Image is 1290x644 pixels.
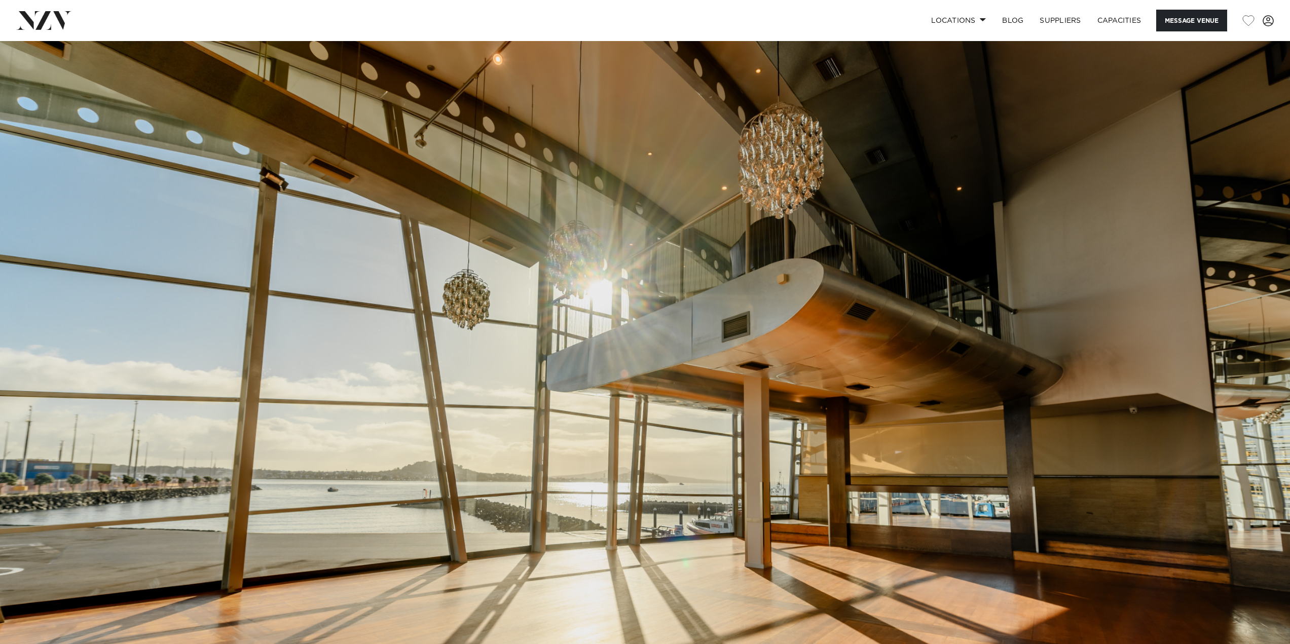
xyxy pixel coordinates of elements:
[16,11,71,29] img: nzv-logo.png
[994,10,1031,31] a: BLOG
[923,10,994,31] a: Locations
[1089,10,1150,31] a: Capacities
[1031,10,1089,31] a: SUPPLIERS
[1156,10,1227,31] button: Message Venue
